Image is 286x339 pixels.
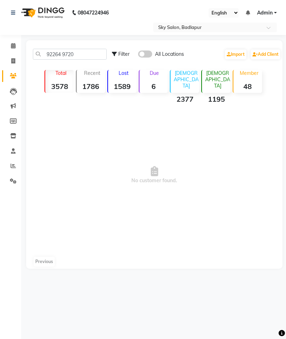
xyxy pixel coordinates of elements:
[141,70,168,76] p: Due
[171,95,199,103] strong: 2377
[79,70,105,76] p: Recent
[139,82,168,91] strong: 6
[48,70,74,76] p: Total
[45,82,74,91] strong: 3578
[236,70,262,76] p: Member
[77,82,105,91] strong: 1786
[18,3,66,23] img: logo
[155,50,184,58] span: All Locations
[257,9,273,17] span: Admin
[26,96,282,255] span: No customer found.
[108,82,137,91] strong: 1589
[118,51,130,57] span: Filter
[225,49,246,59] a: Import
[173,70,199,89] p: [DEMOGRAPHIC_DATA]
[202,95,231,103] strong: 1195
[251,49,280,59] a: Add Client
[233,82,262,91] strong: 48
[33,49,107,60] input: Search by Name/Mobile/Email/Code
[111,70,137,76] p: Lost
[205,70,231,89] p: [DEMOGRAPHIC_DATA]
